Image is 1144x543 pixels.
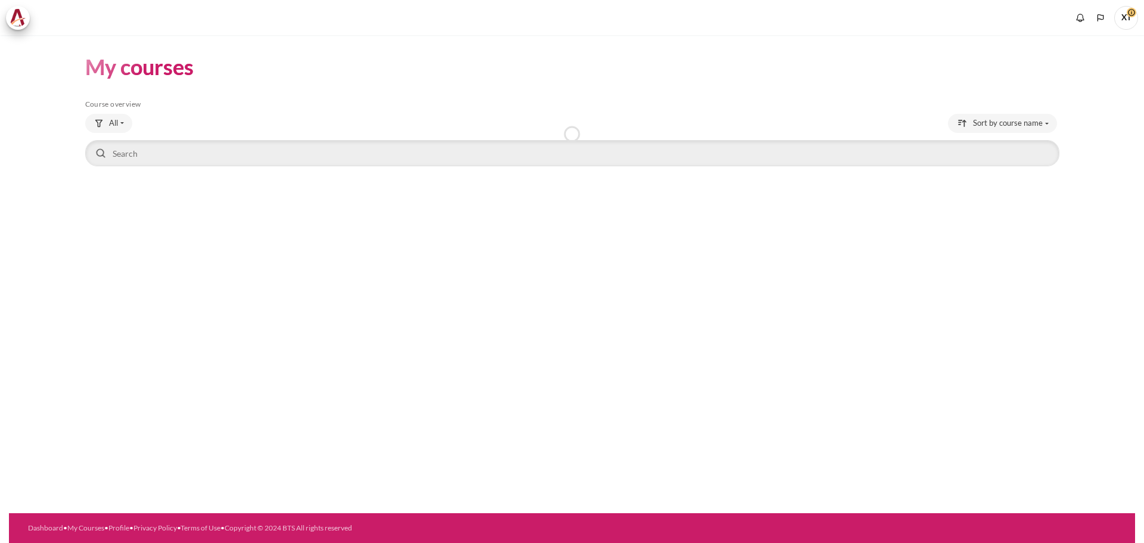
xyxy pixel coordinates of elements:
[1114,6,1138,30] span: XT
[85,140,1059,166] input: Search
[973,117,1043,129] span: Sort by course name
[1092,9,1109,27] button: Languages
[1071,9,1089,27] div: Show notification window with no new notifications
[109,117,118,129] span: All
[10,9,26,27] img: Architeck
[108,523,129,532] a: Profile
[181,523,220,532] a: Terms of Use
[28,523,63,532] a: Dashboard
[225,523,352,532] a: Copyright © 2024 BTS All rights reserved
[85,114,132,133] button: Grouping drop-down menu
[85,100,1059,109] h5: Course overview
[9,35,1135,187] section: Content
[133,523,177,532] a: Privacy Policy
[6,6,36,30] a: Architeck Architeck
[28,523,639,533] div: • • • • •
[1114,6,1138,30] a: User menu
[67,523,104,532] a: My Courses
[948,114,1057,133] button: Sorting drop-down menu
[85,53,194,81] h1: My courses
[85,114,1059,169] div: Course overview controls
